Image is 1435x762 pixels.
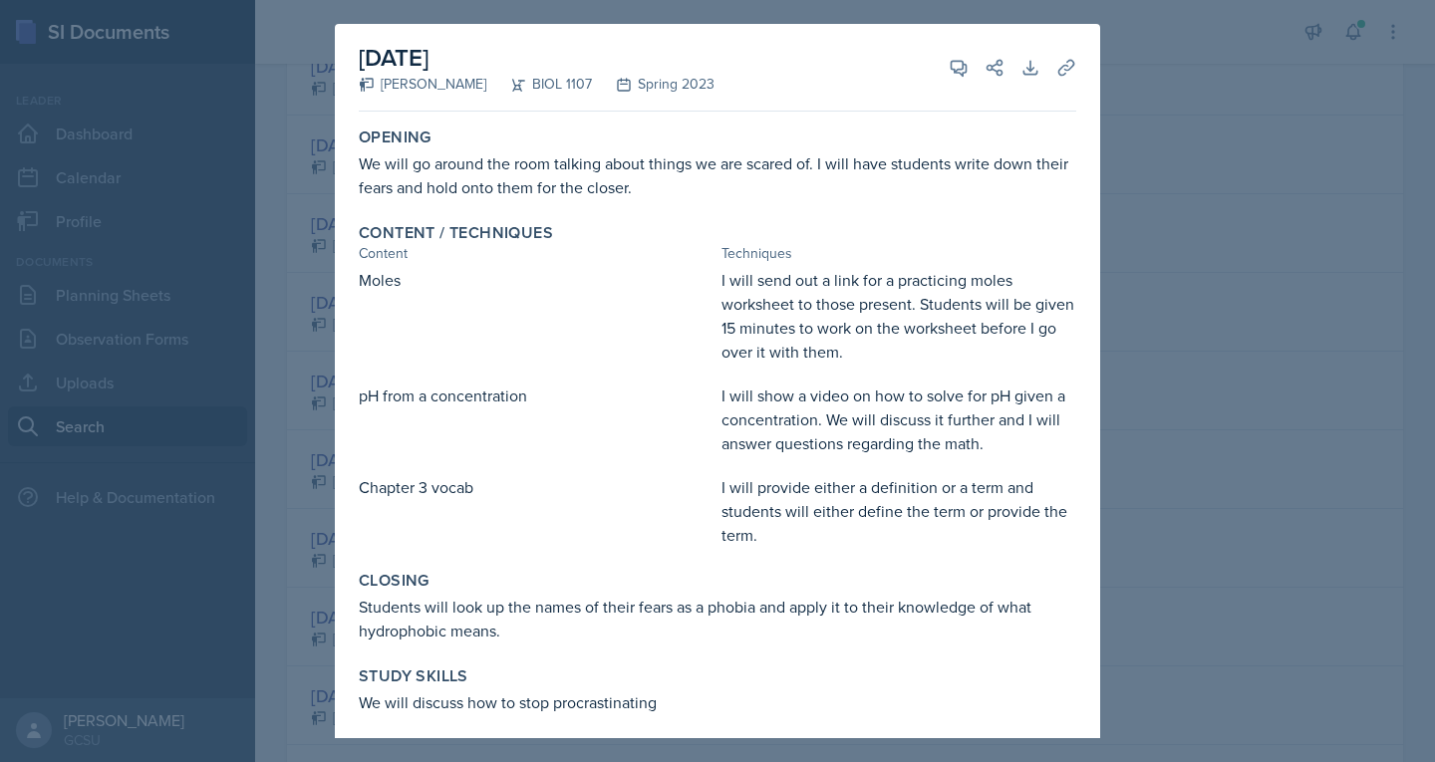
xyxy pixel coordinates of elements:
div: I will show a video on how to solve for pH given a concentration. We will discuss it further and ... [721,383,1076,455]
div: Moles [359,268,714,364]
div: Students will look up the names of their fears as a phobia and apply it to their knowledge of wha... [359,595,1076,642]
div: I will send out a link for a practicing moles worksheet to those present. Students will be given ... [721,268,1076,364]
div: BIOL 1107 [486,74,592,95]
div: Spring 2023 [592,74,715,95]
div: I will provide either a definition or a term and students will either define the term or provide ... [721,475,1076,547]
h2: [DATE] [359,40,715,76]
div: We will discuss how to stop procrastinating [359,690,1076,714]
label: Closing [359,571,430,591]
label: Study Skills [359,666,468,686]
div: We will go around the room talking about things we are scared of. I will have students write down... [359,151,1076,199]
label: Opening [359,127,431,147]
div: Content [359,243,714,264]
div: [PERSON_NAME] [359,74,486,95]
div: pH from a concentration [359,383,714,455]
div: Chapter 3 vocab [359,475,714,547]
label: Content / Techniques [359,223,553,243]
div: Techniques [721,243,1076,264]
